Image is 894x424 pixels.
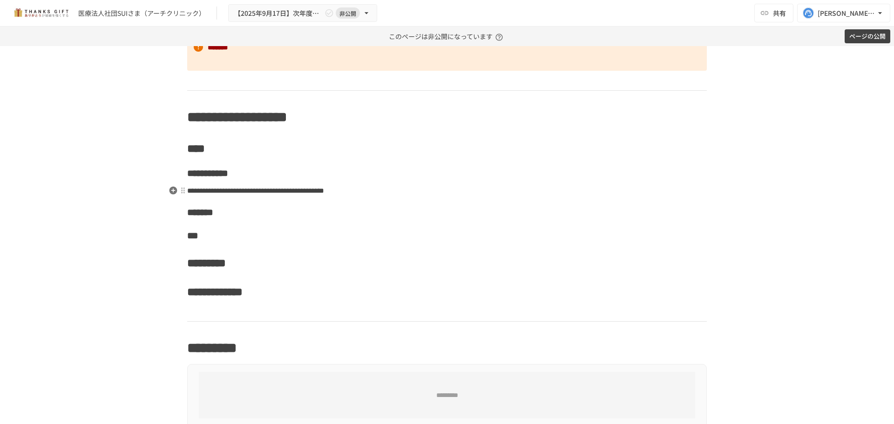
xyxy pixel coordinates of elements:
p: このページは非公開になっています [389,27,506,46]
span: 非公開 [336,8,360,18]
button: [PERSON_NAME][EMAIL_ADDRESS][DOMAIN_NAME] [797,4,890,22]
span: 共有 [773,8,786,18]
button: ページの公開 [845,29,890,44]
button: 【2025年9月17日】次年度に向けて②非公開 [228,4,377,22]
span: 【2025年9月17日】次年度に向けて② [234,7,323,19]
div: [PERSON_NAME][EMAIL_ADDRESS][DOMAIN_NAME] [818,7,875,19]
button: 共有 [754,4,793,22]
div: 医療法人社団SUIさま（アーチクリニック） [78,8,205,18]
img: mMP1OxWUAhQbsRWCurg7vIHe5HqDpP7qZo7fRoNLXQh [11,6,71,20]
